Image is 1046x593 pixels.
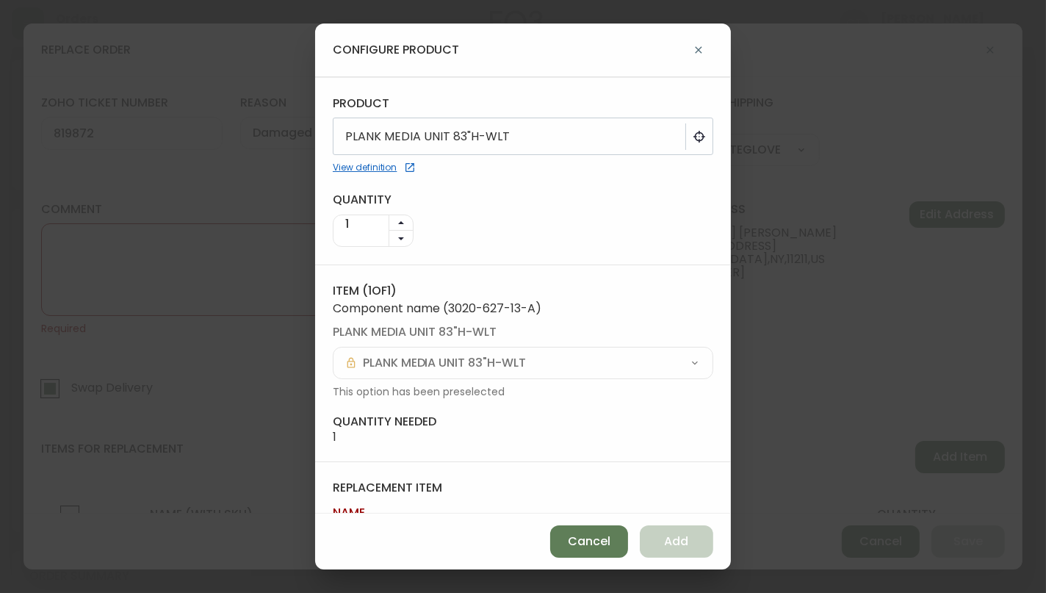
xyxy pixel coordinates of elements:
[363,356,683,370] input: Select
[333,192,414,208] label: quantity
[333,42,459,58] h4: configure product
[550,525,628,558] button: Cancel
[333,414,436,430] h4: quantity needed
[333,385,713,400] span: This option has been preselected
[333,480,713,496] h4: replacement item
[333,283,713,299] h4: Item ( 1 of 1 )
[568,533,610,550] span: Cancel
[333,431,436,444] span: 1
[333,118,713,155] button: PLANK MEDIA UNIT 83"H-WLT
[333,161,713,174] a: View definition
[333,324,713,340] label: plank media unit 83"h-wlt
[333,161,397,174] div: View definition
[333,118,522,154] span: PLANK MEDIA UNIT 83"H-WLT
[333,95,389,112] label: product
[333,505,607,521] label: name
[333,302,713,315] span: Component name ( 3020-627-13-A )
